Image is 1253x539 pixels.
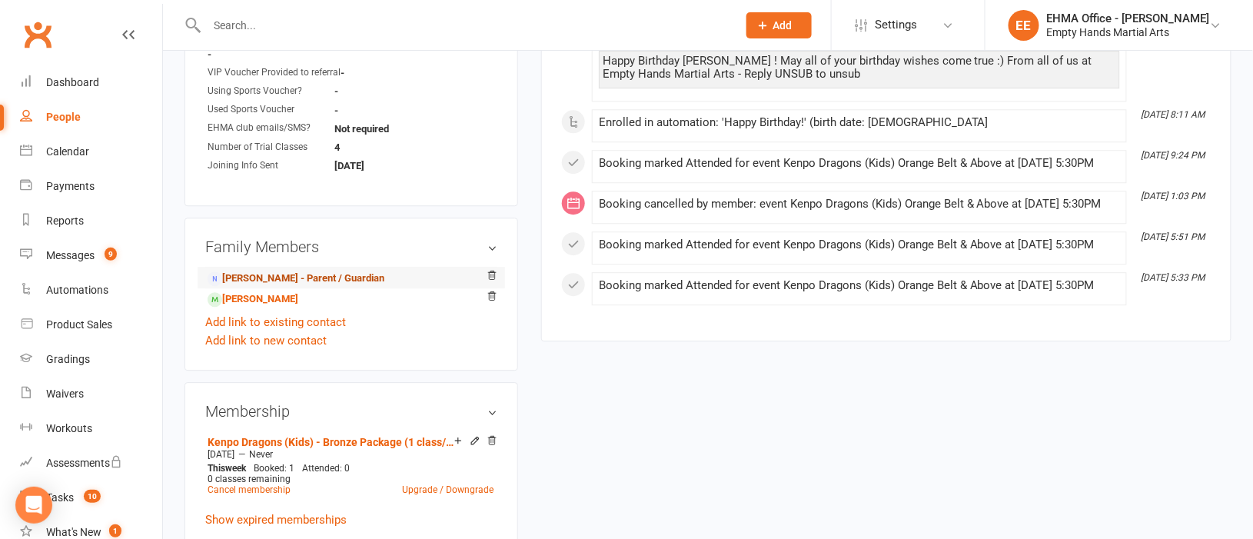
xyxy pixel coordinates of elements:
[208,121,334,135] div: EHMA club emails/SMS?
[208,449,234,460] span: [DATE]
[599,157,1120,170] div: Booking marked Attended for event Kenpo Dragons (Kids) Orange Belt & Above at [DATE] 5:30PM
[208,48,296,60] strong: -
[334,141,423,153] strong: 4
[1047,25,1210,39] div: Empty Hands Martial Arts
[208,271,384,287] a: [PERSON_NAME] - Parent / Guardian
[205,238,497,255] h3: Family Members
[302,463,350,474] span: Attended: 0
[599,279,1120,292] div: Booking marked Attended for event Kenpo Dragons (Kids) Orange Belt & Above at [DATE] 5:30PM
[20,100,162,135] a: People
[105,248,117,261] span: 9
[205,403,497,420] h3: Membership
[20,342,162,377] a: Gradings
[208,158,334,173] div: Joining Info Sent
[875,8,917,42] span: Settings
[402,484,494,495] a: Upgrade / Downgrade
[1142,191,1205,201] i: [DATE] 1:03 PM
[18,15,57,54] a: Clubworx
[46,526,101,538] div: What's New
[208,65,341,80] div: VIP Voucher Provided to referral
[46,457,122,469] div: Assessments
[773,19,793,32] span: Add
[1142,272,1205,283] i: [DATE] 5:33 PM
[208,484,291,495] a: Cancel membership
[334,105,423,116] strong: -
[20,204,162,238] a: Reports
[204,463,250,474] div: week
[20,169,162,204] a: Payments
[20,308,162,342] a: Product Sales
[46,284,108,296] div: Automations
[599,238,1120,251] div: Booking marked Attended for event Kenpo Dragons (Kids) Orange Belt & Above at [DATE] 5:30PM
[109,524,121,537] span: 1
[205,331,327,350] a: Add link to new contact
[334,123,423,135] strong: Not required
[599,198,1120,211] div: Booking cancelled by member: event Kenpo Dragons (Kids) Orange Belt & Above at [DATE] 5:30PM
[254,463,294,474] span: Booked: 1
[15,487,52,524] div: Open Intercom Messenger
[249,449,273,460] span: Never
[20,65,162,100] a: Dashboard
[1142,150,1205,161] i: [DATE] 9:24 PM
[46,180,95,192] div: Payments
[20,411,162,446] a: Workouts
[46,422,92,434] div: Workouts
[20,446,162,481] a: Assessments
[208,291,298,308] a: [PERSON_NAME]
[20,377,162,411] a: Waivers
[746,12,812,38] button: Add
[46,76,99,88] div: Dashboard
[205,313,346,331] a: Add link to existing contact
[603,55,1116,81] div: Happy Birthday [PERSON_NAME] ! May all of your birthday wishes come true :) From all of us at Emp...
[84,490,101,503] span: 10
[1009,10,1039,41] div: EE
[1142,109,1205,120] i: [DATE] 8:11 AM
[46,388,84,400] div: Waivers
[1047,12,1210,25] div: EHMA Office - [PERSON_NAME]
[20,273,162,308] a: Automations
[46,491,74,504] div: Tasks
[46,145,89,158] div: Calendar
[46,249,95,261] div: Messages
[208,474,291,484] span: 0 classes remaining
[334,160,423,171] strong: [DATE]
[202,15,726,36] input: Search...
[208,140,334,155] div: Number of Trial Classes
[208,84,334,98] div: Using Sports Voucher?
[46,353,90,365] div: Gradings
[205,513,347,527] a: Show expired memberships
[1142,231,1205,242] i: [DATE] 5:51 PM
[20,481,162,515] a: Tasks 10
[46,111,81,123] div: People
[599,116,1120,129] div: Enrolled in automation: 'Happy Birthday!' (birth date: [DEMOGRAPHIC_DATA]
[20,238,162,273] a: Messages 9
[208,102,334,117] div: Used Sports Voucher
[208,436,454,448] a: Kenpo Dragons (Kids) - Bronze Package (1 class/wk) - 2 children
[208,463,225,474] span: This
[20,135,162,169] a: Calendar
[46,318,112,331] div: Product Sales
[341,67,429,78] strong: -
[334,85,423,97] strong: -
[204,448,497,461] div: —
[46,215,84,227] div: Reports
